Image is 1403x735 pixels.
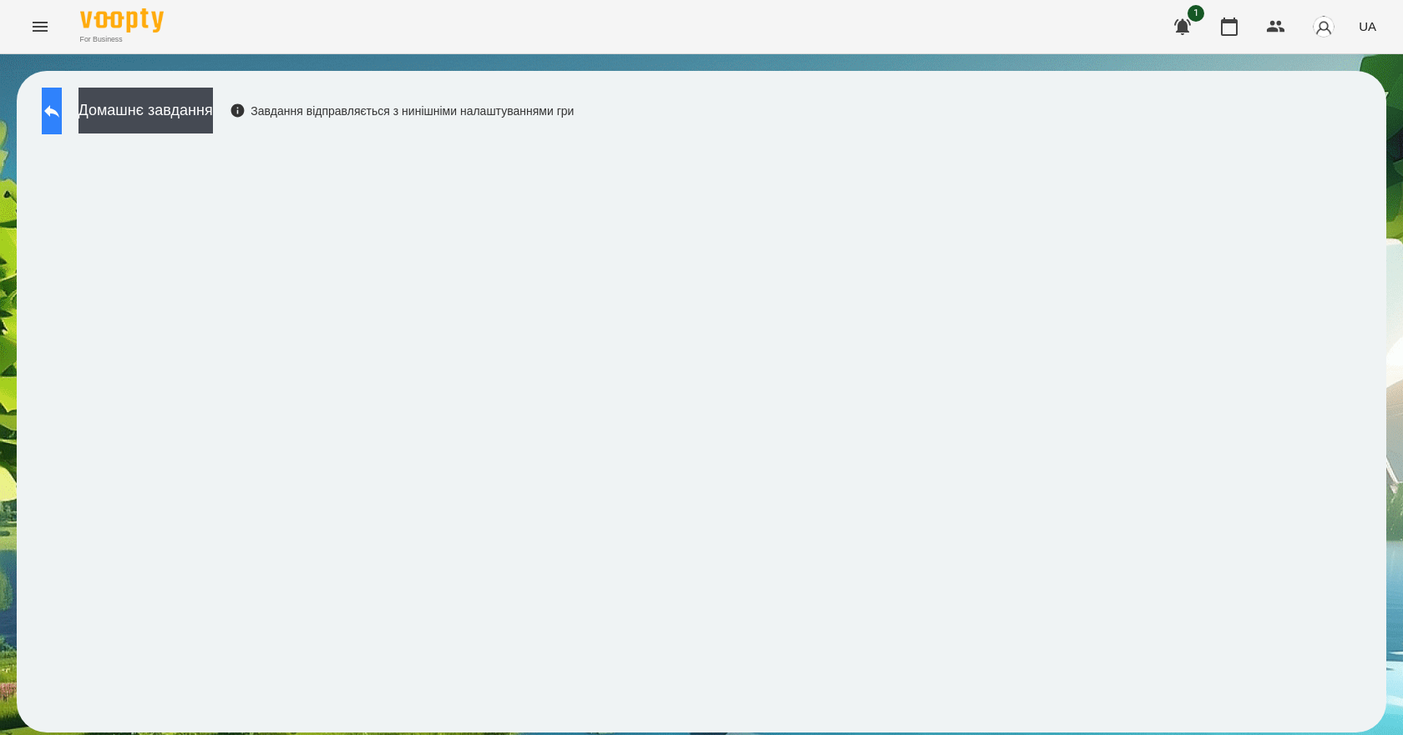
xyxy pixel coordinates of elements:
[20,7,60,47] button: Menu
[79,88,213,133] button: Домашнє завдання
[1188,5,1204,22] span: 1
[230,103,575,119] div: Завдання відправляється з нинішніми налаштуваннями гри
[80,34,164,45] span: For Business
[80,8,164,33] img: Voopty Logo
[1352,11,1383,42] button: UA
[1359,18,1376,35] span: UA
[1312,15,1335,38] img: avatar_s.png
